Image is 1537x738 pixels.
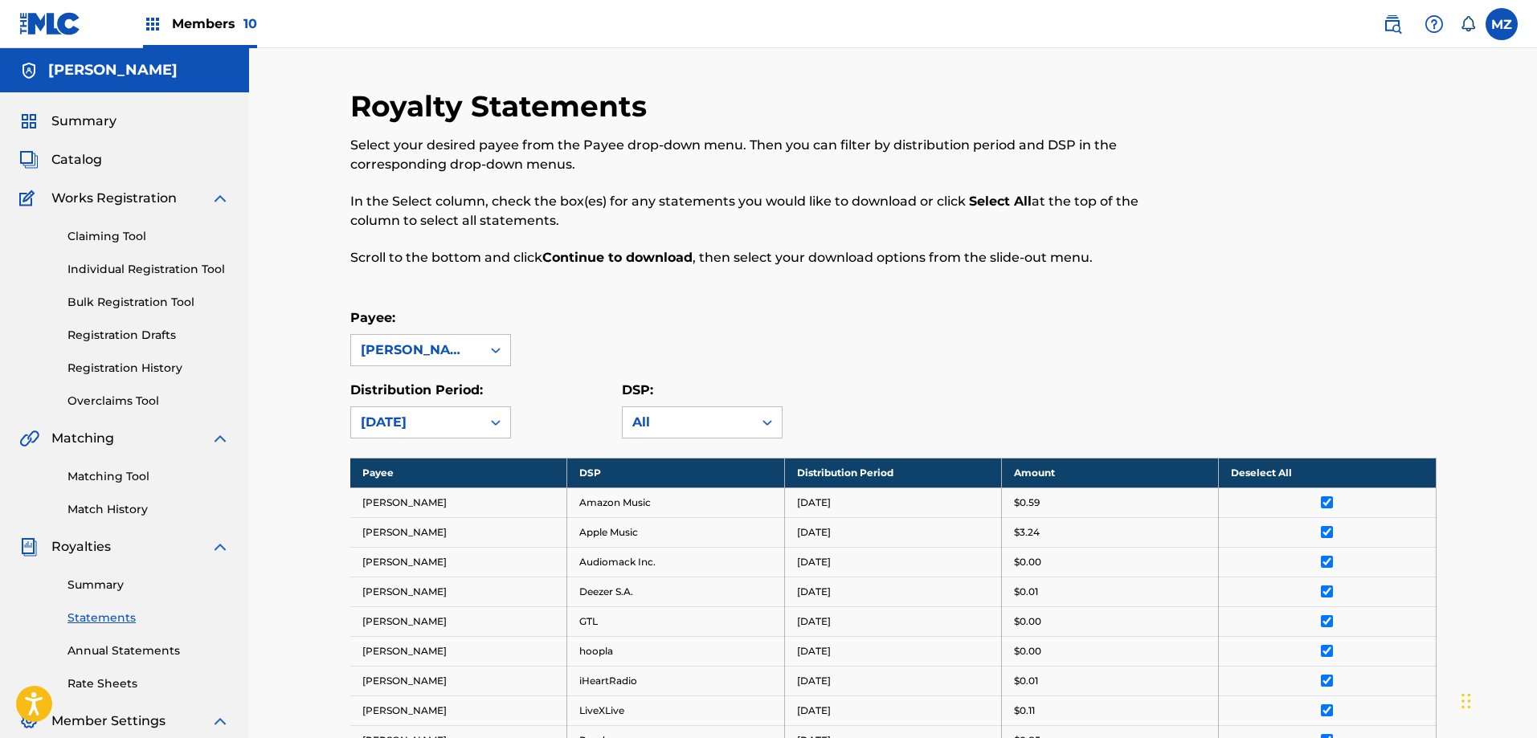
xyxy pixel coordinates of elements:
span: Matching [51,429,114,448]
a: Public Search [1376,8,1408,40]
a: Summary [67,577,230,593]
iframe: Chat Widget [1457,661,1537,738]
a: Matching Tool [67,468,230,485]
th: Amount [1001,458,1218,487]
p: $3.24 [1014,525,1040,540]
td: [PERSON_NAME] [350,487,567,517]
h5: Britton Bond [48,61,178,80]
td: [DATE] [784,606,1001,636]
th: DSP [567,458,784,487]
img: search [1383,14,1402,34]
img: Works Registration [19,189,40,208]
td: [DATE] [784,577,1001,606]
a: Statements [67,610,230,626]
td: [PERSON_NAME] [350,606,567,636]
img: help [1425,14,1444,34]
a: Registration History [67,360,230,377]
h2: Royalty Statements [350,88,655,124]
img: expand [211,711,230,731]
a: Registration Drafts [67,327,230,344]
span: Members [172,14,257,33]
td: [DATE] [784,636,1001,666]
th: Payee [350,458,567,487]
a: Overclaims Tool [67,393,230,410]
th: Deselect All [1219,458,1436,487]
img: expand [211,537,230,557]
th: Distribution Period [784,458,1001,487]
a: Match History [67,501,230,518]
strong: Select All [969,194,1032,209]
span: Works Registration [51,189,177,208]
td: [PERSON_NAME] [350,547,567,577]
td: LiveXLive [567,695,784,725]
div: User Menu [1486,8,1518,40]
td: [DATE] [784,517,1001,547]
strong: Continue to download [542,250,693,265]
p: Select your desired payee from the Payee drop-down menu. Then you can filter by distribution peri... [350,136,1187,174]
td: Apple Music [567,517,784,547]
a: CatalogCatalog [19,150,102,169]
div: [PERSON_NAME] [361,340,472,360]
p: $0.01 [1014,674,1038,688]
td: [DATE] [784,666,1001,695]
label: Payee: [350,310,395,325]
p: $0.59 [1014,495,1040,510]
div: [DATE] [361,413,472,432]
span: Catalog [51,150,102,169]
p: $0.01 [1014,585,1038,599]
a: Rate Sheets [67,675,230,692]
div: All [632,413,743,432]
iframe: Resource Center [1492,487,1537,616]
td: Deezer S.A. [567,577,784,606]
p: $0.00 [1014,644,1041,658]
img: Member Settings [19,711,39,731]
span: 10 [243,16,257,31]
p: Scroll to the bottom and click , then select your download options from the slide-out menu. [350,248,1187,267]
span: Royalties [51,537,111,557]
a: Individual Registration Tool [67,261,230,278]
td: Audiomack Inc. [567,547,784,577]
td: hoopla [567,636,784,666]
img: Summary [19,112,39,131]
p: In the Select column, check the box(es) for any statements you would like to download or click at... [350,192,1187,230]
a: Bulk Registration Tool [67,294,230,311]
td: [PERSON_NAME] [350,695,567,725]
td: [PERSON_NAME] [350,517,567,547]
img: Top Rightsholders [143,14,162,34]
img: Matching [19,429,39,448]
div: Help [1418,8,1450,40]
a: SummarySummary [19,112,117,131]
img: MLC Logo [19,12,81,35]
label: DSP: [622,382,653,398]
span: Member Settings [51,711,166,731]
p: $0.00 [1014,614,1041,629]
img: Catalog [19,150,39,169]
img: Accounts [19,61,39,80]
span: Summary [51,112,117,131]
td: [PERSON_NAME] [350,666,567,695]
img: Royalties [19,537,39,557]
td: GTL [567,606,784,636]
p: $0.00 [1014,555,1041,569]
img: expand [211,429,230,448]
td: [PERSON_NAME] [350,577,567,606]
a: Claiming Tool [67,228,230,245]
a: Annual Statements [67,642,230,659]
p: $0.11 [1014,703,1035,718]
img: expand [211,189,230,208]
label: Distribution Period: [350,382,483,398]
td: Amazon Music [567,487,784,517]
td: [DATE] [784,695,1001,725]
td: iHeartRadio [567,666,784,695]
div: Notifications [1460,16,1476,32]
td: [PERSON_NAME] [350,636,567,666]
td: [DATE] [784,487,1001,517]
div: Drag [1461,677,1471,725]
td: [DATE] [784,547,1001,577]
